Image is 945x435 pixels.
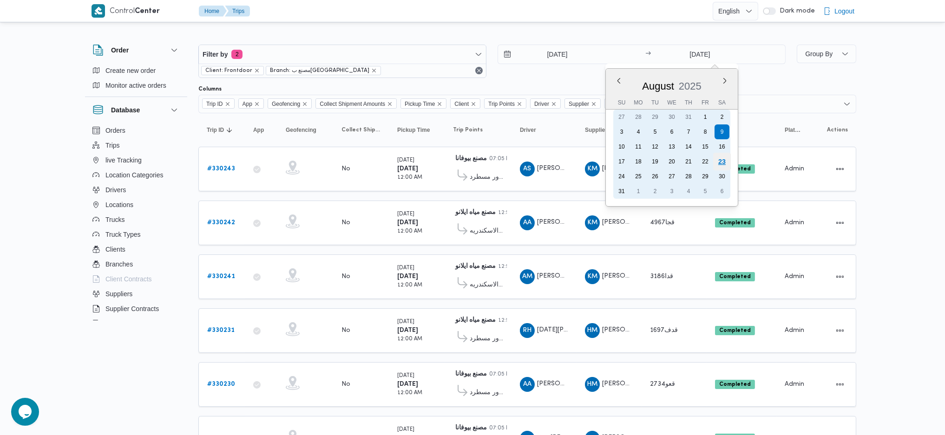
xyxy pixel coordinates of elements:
[648,124,663,139] div: day-5
[105,140,120,151] span: Trips
[341,219,350,227] div: No
[249,123,273,137] button: App
[201,66,264,75] span: Client: Frontdoor
[681,110,696,124] div: day-31
[833,269,847,284] button: Actions
[585,215,600,230] div: Khald Mmdoh Hassan Muhammad Alabs
[715,184,729,199] div: day-6
[254,101,260,107] button: Remove App from selection in this group
[604,98,634,109] span: Truck
[719,328,751,333] b: Completed
[602,273,710,279] span: [PERSON_NAME] [PERSON_NAME]
[454,99,469,109] span: Client
[397,220,418,226] b: [DATE]
[648,110,663,124] div: day-29
[820,2,858,20] button: Logout
[397,273,418,279] b: [DATE]
[698,124,713,139] div: day-8
[105,259,133,270] span: Branches
[243,99,252,109] span: App
[587,377,598,392] span: HM
[341,126,381,134] span: Collect Shipment Amounts
[827,126,848,134] span: Actions
[85,123,187,324] div: Database
[105,155,142,166] span: live Tracking
[397,158,414,163] small: [DATE]
[89,212,184,227] button: Trucks
[785,126,801,134] span: Platform
[105,80,166,91] span: Monitor active orders
[585,323,600,338] div: Hana Mjada Rais Ahmad
[520,126,536,134] span: Driver
[679,80,702,92] span: 2025
[602,165,710,171] span: [PERSON_NAME] [PERSON_NAME]
[520,162,535,176] div: Abadalazaiaz Said Abadalazaiaz Hassan
[785,220,804,226] span: Admin
[631,96,646,109] div: Mo
[205,66,252,75] span: Client: Frontdoor
[719,382,751,387] b: Completed
[105,244,125,255] span: Clients
[455,156,487,162] b: مصنع بيوفانا
[89,301,184,316] button: Supplier Contracts
[397,319,414,325] small: [DATE]
[664,154,679,169] div: day-20
[470,333,503,344] span: فرونت دور مسطرد
[537,327,610,333] span: [DATE][PERSON_NAME]
[587,323,598,338] span: HM
[631,110,646,124] div: day-28
[833,162,847,176] button: Actions
[489,156,514,162] small: 07:05 PM
[602,219,710,225] span: [PERSON_NAME] [PERSON_NAME]
[648,154,663,169] div: day-19
[537,219,645,225] span: [PERSON_NAME] [PERSON_NAME]
[642,80,675,92] div: Button. Open the month selector. August is currently selected.
[537,381,590,387] span: [PERSON_NAME]
[524,162,532,176] span: AS
[397,327,418,333] b: [DATE]
[681,124,696,139] div: day-7
[207,273,235,279] b: # 330241
[320,99,385,109] span: Collect Shipment Amounts
[585,126,607,134] span: Supplier
[397,373,414,378] small: [DATE]
[698,154,713,169] div: day-22
[650,381,675,387] span: قعو2734
[203,123,240,137] button: Trip IDSorted in descending order
[455,371,487,377] b: مصنع بيوفانا
[631,154,646,169] div: day-18
[253,126,264,134] span: App
[207,327,235,333] b: # 330231
[614,154,629,169] div: day-17
[89,257,184,272] button: Branches
[833,377,847,392] button: Actions
[805,50,833,58] span: Group By
[721,77,728,84] button: Next month
[715,110,729,124] div: day-2
[89,272,184,286] button: Client Contracts
[776,7,815,15] span: Dark mode
[520,377,535,392] div: Ashraf Ahmad Abadalrahamun Ghniam Radhwan
[719,220,751,226] b: Completed
[664,110,679,124] div: day-30
[92,104,180,116] button: Database
[843,100,851,108] button: Open list of options
[602,381,710,387] span: [PERSON_NAME] [PERSON_NAME]
[631,169,646,184] div: day-25
[534,99,549,109] span: Driver
[400,98,446,109] span: Pickup Time
[833,323,847,338] button: Actions
[785,166,804,172] span: Admin
[698,139,713,154] div: day-15
[105,273,152,285] span: Client Contracts
[471,101,476,107] button: Remove Client from selection in this group
[522,269,532,284] span: AM
[341,273,350,281] div: No
[202,98,235,109] span: Trip ID
[231,50,243,59] span: 2 active filters
[9,398,39,426] iframe: chat widget
[498,45,604,64] input: Press the down key to open a popover containing a calendar.
[341,380,350,389] div: No
[615,77,623,84] button: Previous Month
[282,123,328,137] button: Geofencing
